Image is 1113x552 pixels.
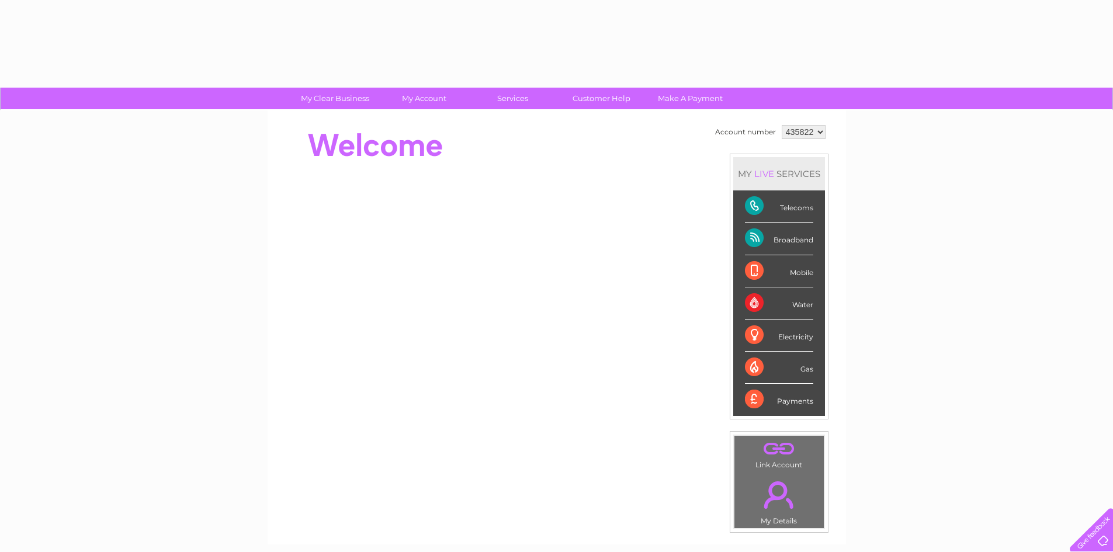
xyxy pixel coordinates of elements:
[733,157,825,190] div: MY SERVICES
[734,471,824,529] td: My Details
[464,88,561,109] a: Services
[752,168,776,179] div: LIVE
[712,122,779,142] td: Account number
[745,190,813,223] div: Telecoms
[745,320,813,352] div: Electricity
[376,88,472,109] a: My Account
[745,255,813,287] div: Mobile
[745,287,813,320] div: Water
[745,352,813,384] div: Gas
[553,88,650,109] a: Customer Help
[737,474,821,515] a: .
[734,435,824,472] td: Link Account
[287,88,383,109] a: My Clear Business
[642,88,738,109] a: Make A Payment
[737,439,821,459] a: .
[745,223,813,255] div: Broadband
[745,384,813,415] div: Payments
